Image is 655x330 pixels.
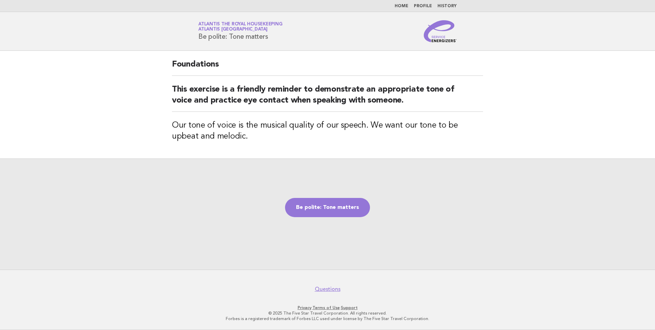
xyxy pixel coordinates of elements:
[172,84,483,112] h2: This exercise is a friendly reminder to demonstrate an appropriate tone of voice and practice eye...
[118,316,537,321] p: Forbes is a registered trademark of Forbes LLC used under license by The Five Star Travel Corpora...
[395,4,408,8] a: Home
[172,120,483,142] h3: Our tone of voice is the musical quality of our speech. We want our tone to be upbeat and melodic.
[285,198,370,217] a: Be polite: Tone matters
[172,59,483,76] h2: Foundations
[298,305,311,310] a: Privacy
[341,305,358,310] a: Support
[424,20,457,42] img: Service Energizers
[315,286,341,293] a: Questions
[118,310,537,316] p: © 2025 The Five Star Travel Corporation. All rights reserved.
[198,22,282,32] a: Atlantis the Royal HousekeepingAtlantis [GEOGRAPHIC_DATA]
[414,4,432,8] a: Profile
[198,22,282,40] h1: Be polite: Tone matters
[198,27,268,32] span: Atlantis [GEOGRAPHIC_DATA]
[312,305,340,310] a: Terms of Use
[118,305,537,310] p: · ·
[437,4,457,8] a: History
